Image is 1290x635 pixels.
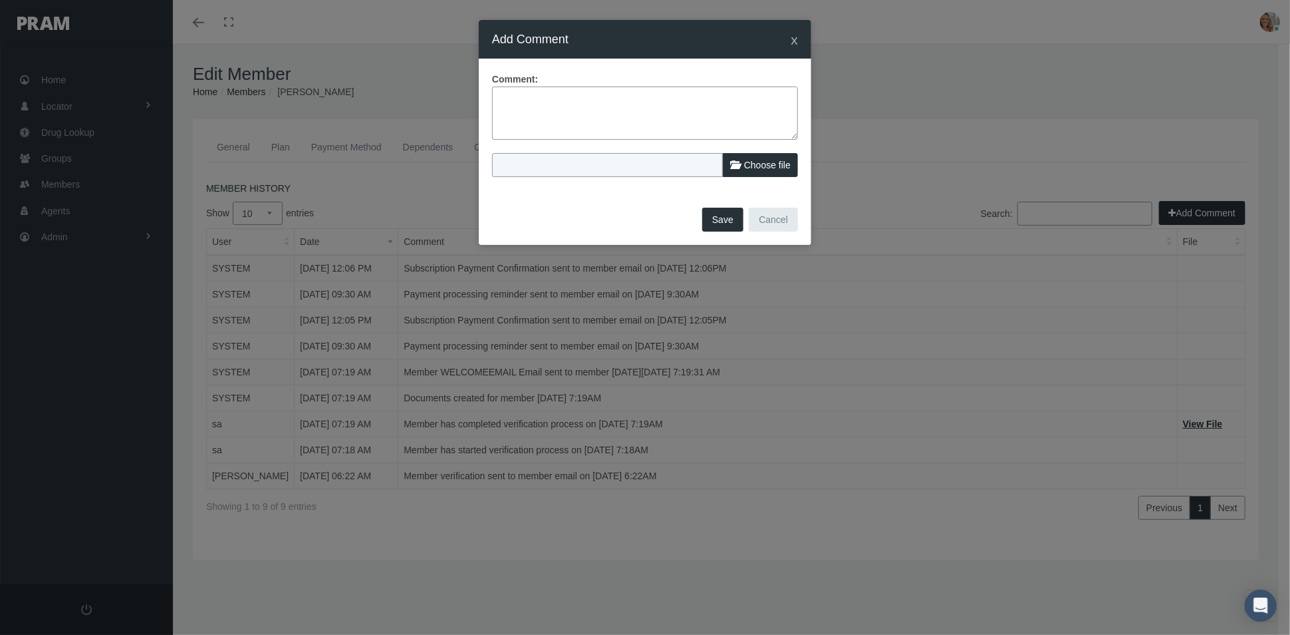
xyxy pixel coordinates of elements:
div: Open Intercom Messenger [1245,590,1277,622]
label: Comment: [492,72,538,87]
button: Save [702,208,743,232]
span: x [791,32,799,47]
h4: Add Comment [492,30,569,49]
button: Close [791,33,799,47]
button: Cancel [749,208,798,232]
span: Choose file [744,160,791,170]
